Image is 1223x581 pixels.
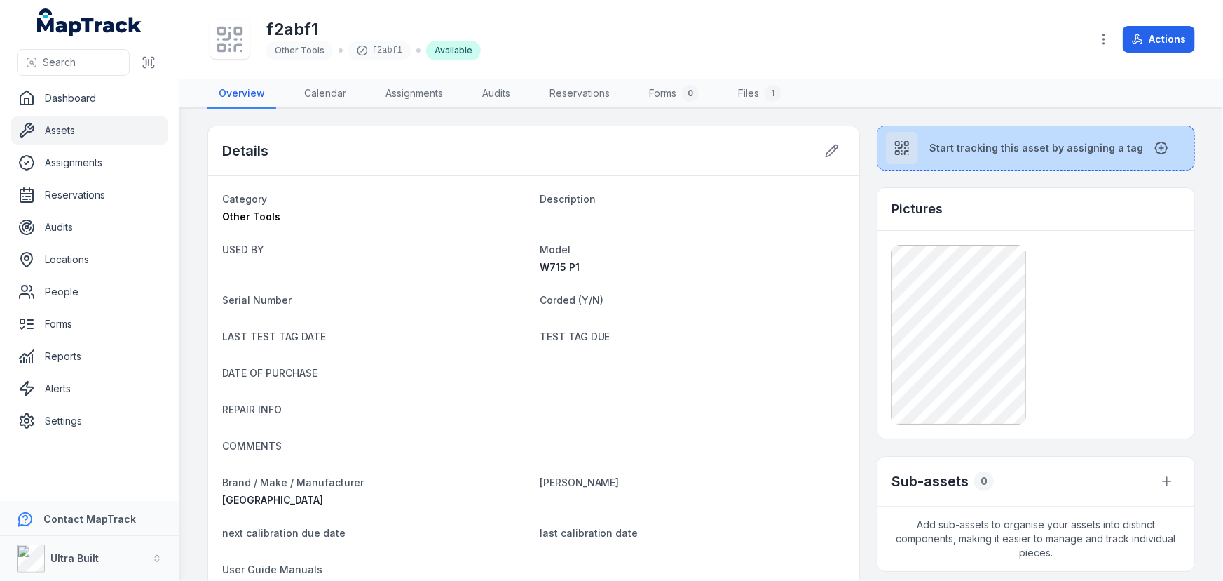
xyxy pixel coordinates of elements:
[11,181,168,209] a: Reservations
[682,85,699,102] div: 0
[222,141,268,161] h2: Details
[877,126,1195,171] button: Start tracking this asset by assigning a tag
[11,149,168,177] a: Assignments
[891,199,943,219] h3: Pictures
[11,116,168,145] a: Assets
[471,79,521,109] a: Audits
[207,79,276,109] a: Overview
[891,472,969,491] h2: Sub-assets
[222,440,282,452] span: COMMENTS
[43,55,76,69] span: Search
[222,476,364,488] span: Brand / Make / Manufacturer
[540,193,596,205] span: Description
[765,85,781,102] div: 1
[929,141,1143,155] span: Start tracking this asset by assigning a tag
[222,403,282,415] span: REPAIR INFO
[222,563,322,575] span: User Guide Manuals
[877,507,1194,571] span: Add sub-assets to organise your assets into distinct components, making it easier to manage and t...
[538,79,621,109] a: Reservations
[222,193,267,205] span: Category
[11,407,168,435] a: Settings
[11,84,168,112] a: Dashboard
[43,513,136,525] strong: Contact MapTrack
[222,211,280,222] span: Other Tools
[222,294,292,306] span: Serial Number
[11,310,168,338] a: Forms
[50,552,99,564] strong: Ultra Built
[540,261,580,273] span: W715 P1
[540,243,570,255] span: Model
[222,243,264,255] span: USED BY
[222,494,323,506] span: [GEOGRAPHIC_DATA]
[426,41,481,60] div: Available
[11,342,168,370] a: Reports
[638,79,710,109] a: Forms0
[275,45,324,55] span: Other Tools
[540,476,620,488] span: [PERSON_NAME]
[222,367,317,379] span: DATE OF PURCHASE
[11,375,168,403] a: Alerts
[540,294,603,306] span: Corded (Y/N)
[17,49,130,76] button: Search
[222,527,346,539] span: next calibration due date
[540,527,638,539] span: last calibration date
[348,41,411,60] div: f2abf1
[974,472,994,491] div: 0
[540,330,610,342] span: TEST TAG DUE
[727,79,793,109] a: Files1
[11,213,168,241] a: Audits
[11,278,168,306] a: People
[1123,26,1195,53] button: Actions
[374,79,454,109] a: Assignments
[266,18,481,41] h1: f2abf1
[222,330,326,342] span: LAST TEST TAG DATE
[11,246,168,274] a: Locations
[37,8,142,36] a: MapTrack
[293,79,357,109] a: Calendar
